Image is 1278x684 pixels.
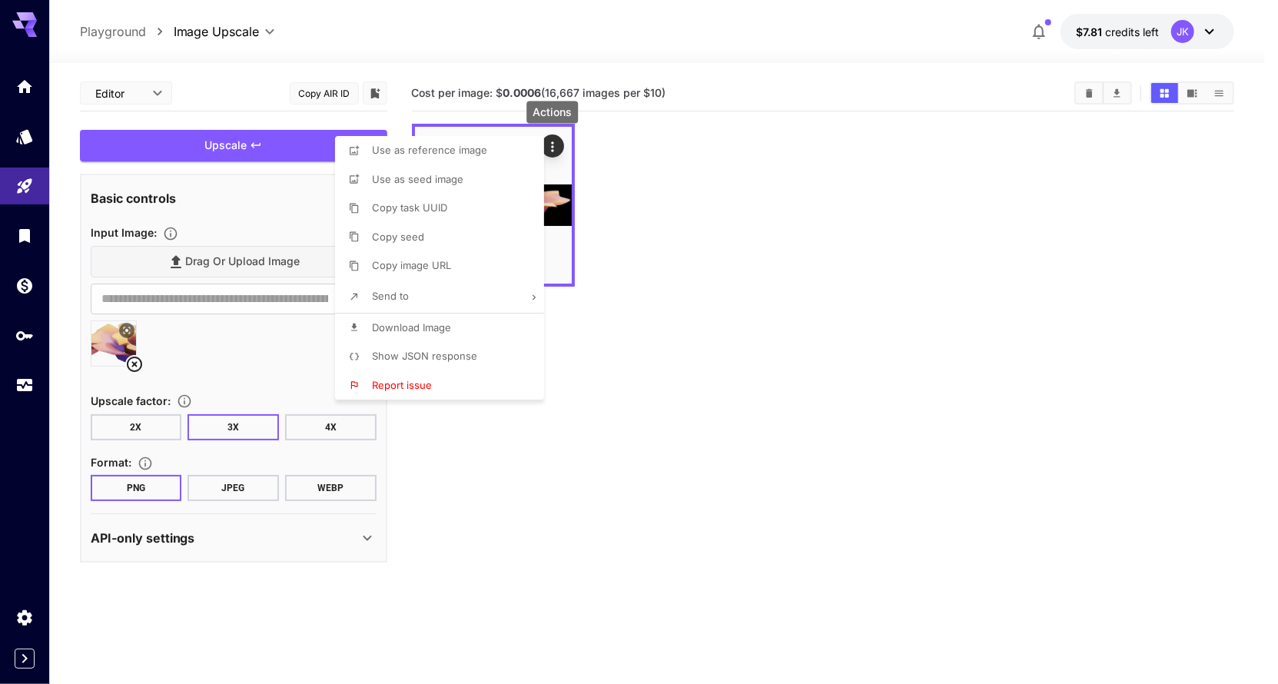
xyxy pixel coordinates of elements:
span: Download Image [372,321,451,334]
span: Copy image URL [372,259,451,271]
span: Use as seed image [372,173,463,185]
span: Show JSON response [372,350,477,362]
div: Actions [526,101,578,123]
span: Use as reference image [372,144,487,156]
span: Send to [372,290,409,302]
span: Report issue [372,379,432,391]
span: Copy task UUID [372,201,447,214]
span: Copy seed [372,231,424,243]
